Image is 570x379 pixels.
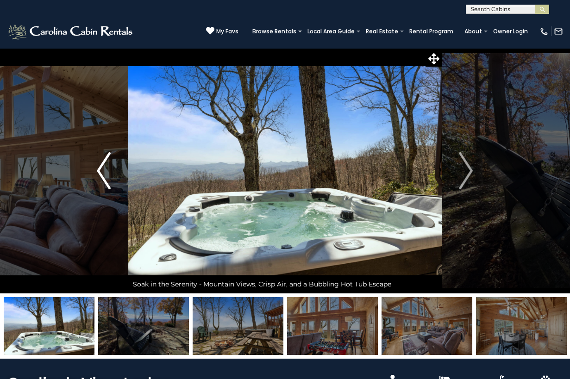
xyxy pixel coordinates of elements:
a: Real Estate [361,25,403,38]
img: phone-regular-white.png [539,27,549,36]
img: White-1-2.png [7,22,135,41]
img: 168440663 [476,297,567,355]
img: arrow [97,152,111,189]
div: Soak in the Serenity - Mountain Views, Crisp Air, and a Bubbling Hot Tub Escape [128,275,442,293]
img: 168440658 [382,297,472,355]
span: My Favs [216,27,238,36]
a: My Favs [206,26,238,36]
button: Next [442,48,490,293]
a: Owner Login [489,25,532,38]
img: arrow [459,152,473,189]
img: 168440688 [287,297,378,355]
img: 168241424 [98,297,189,355]
a: About [460,25,487,38]
a: Browse Rentals [248,25,301,38]
img: 168440692 [4,297,94,355]
img: mail-regular-white.png [554,27,563,36]
a: Local Area Guide [303,25,359,38]
a: Rental Program [405,25,458,38]
button: Previous [80,48,128,293]
img: 168440691 [193,297,283,355]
